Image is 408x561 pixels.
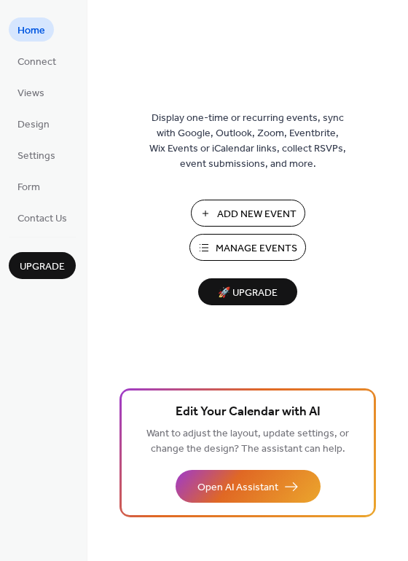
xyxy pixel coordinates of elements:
[17,55,56,70] span: Connect
[17,86,44,101] span: Views
[198,278,297,305] button: 🚀 Upgrade
[9,49,65,73] a: Connect
[176,402,321,423] span: Edit Your Calendar with AI
[9,17,54,42] a: Home
[191,200,305,227] button: Add New Event
[17,117,50,133] span: Design
[146,424,349,459] span: Want to adjust the layout, update settings, or change the design? The assistant can help.
[207,283,289,303] span: 🚀 Upgrade
[17,23,45,39] span: Home
[17,211,67,227] span: Contact Us
[189,234,306,261] button: Manage Events
[9,143,64,167] a: Settings
[9,252,76,279] button: Upgrade
[17,180,40,195] span: Form
[216,241,297,256] span: Manage Events
[197,480,278,495] span: Open AI Assistant
[9,111,58,136] a: Design
[9,80,53,104] a: Views
[17,149,55,164] span: Settings
[149,111,346,172] span: Display one-time or recurring events, sync with Google, Outlook, Zoom, Eventbrite, Wix Events or ...
[217,207,297,222] span: Add New Event
[176,470,321,503] button: Open AI Assistant
[9,205,76,229] a: Contact Us
[20,259,65,275] span: Upgrade
[9,174,49,198] a: Form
